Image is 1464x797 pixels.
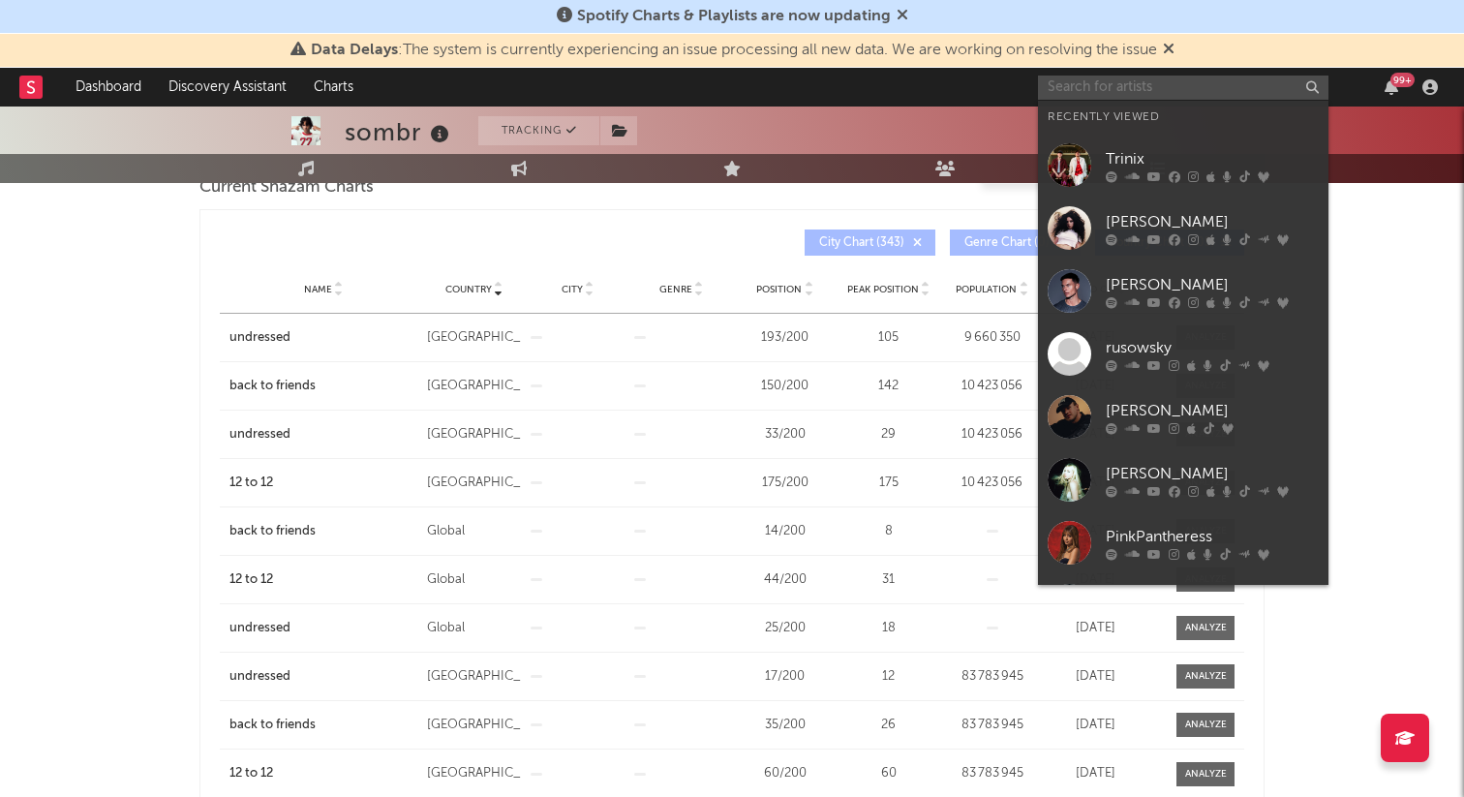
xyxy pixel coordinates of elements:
[345,116,454,148] div: sombr
[756,284,802,295] span: Position
[817,237,906,249] span: City Chart ( 343 )
[445,284,492,295] span: Country
[841,425,935,444] div: 29
[738,764,832,783] div: 60 / 200
[300,68,367,107] a: Charts
[847,284,919,295] span: Peak Position
[1038,385,1328,448] a: [PERSON_NAME]
[738,619,832,638] div: 25 / 200
[1106,525,1319,548] div: PinkPantheress
[1049,716,1143,735] div: [DATE]
[659,284,692,295] span: Genre
[229,764,417,783] a: 12 to 12
[1038,76,1328,100] input: Search for artists
[841,474,935,493] div: 175
[229,474,417,493] a: 12 to 12
[1106,399,1319,422] div: [PERSON_NAME]
[229,570,417,590] a: 12 to 12
[304,284,332,295] span: Name
[1106,210,1319,233] div: [PERSON_NAME]
[1038,197,1328,260] a: [PERSON_NAME]
[1049,619,1143,638] div: [DATE]
[962,237,1052,249] span: Genre Chart ( 0 )
[1049,764,1143,783] div: [DATE]
[945,764,1039,783] div: 83 783 945
[229,667,417,687] a: undressed
[229,328,417,348] a: undressed
[427,716,521,735] div: [GEOGRAPHIC_DATA]
[841,570,935,590] div: 31
[841,328,935,348] div: 105
[738,474,832,493] div: 175 / 200
[155,68,300,107] a: Discovery Assistant
[229,716,417,735] a: back to friends
[427,425,521,444] div: [GEOGRAPHIC_DATA]
[1038,322,1328,385] a: rusowsky
[738,667,832,687] div: 17 / 200
[229,425,417,444] a: undressed
[229,377,417,396] a: back to friends
[738,328,832,348] div: 193 / 200
[1038,134,1328,197] a: Trinix
[427,377,521,396] div: [GEOGRAPHIC_DATA]
[841,667,935,687] div: 12
[738,377,832,396] div: 150 / 200
[427,764,521,783] div: [GEOGRAPHIC_DATA]
[427,667,521,687] div: [GEOGRAPHIC_DATA]
[956,284,1017,295] span: Population
[738,425,832,444] div: 33 / 200
[738,716,832,735] div: 35 / 200
[1106,462,1319,485] div: [PERSON_NAME]
[841,377,935,396] div: 142
[945,716,1039,735] div: 83 783 945
[950,230,1081,256] button: Genre Chart(0)
[1049,667,1143,687] div: [DATE]
[229,619,417,638] a: undressed
[427,474,521,493] div: [GEOGRAPHIC_DATA]
[311,43,1157,58] span: : The system is currently experiencing an issue processing all new data. We are working on resolv...
[945,425,1039,444] div: 10 423 056
[62,68,155,107] a: Dashboard
[1385,79,1398,95] button: 99+
[427,619,521,638] div: Global
[577,9,891,24] span: Spotify Charts & Playlists are now updating
[229,522,417,541] a: back to friends
[738,570,832,590] div: 44 / 200
[1038,511,1328,574] a: PinkPantheress
[945,328,1039,348] div: 9 660 350
[945,377,1039,396] div: 10 423 056
[945,474,1039,493] div: 10 423 056
[1106,336,1319,359] div: rusowsky
[1106,273,1319,296] div: [PERSON_NAME]
[841,764,935,783] div: 60
[1038,260,1328,322] a: [PERSON_NAME]
[1038,574,1328,637] a: [PERSON_NAME]
[897,9,908,24] span: Dismiss
[311,43,398,58] span: Data Delays
[1390,73,1415,87] div: 99 +
[841,619,935,638] div: 18
[841,522,935,541] div: 8
[945,667,1039,687] div: 83 783 945
[805,230,935,256] button: City Chart(343)
[199,176,374,199] span: Current Shazam Charts
[841,716,935,735] div: 26
[1038,448,1328,511] a: [PERSON_NAME]
[478,116,599,145] button: Tracking
[1048,106,1319,129] div: Recently Viewed
[427,522,521,541] div: Global
[562,284,583,295] span: City
[427,328,521,348] div: [GEOGRAPHIC_DATA]
[1163,43,1174,58] span: Dismiss
[1106,147,1319,170] div: Trinix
